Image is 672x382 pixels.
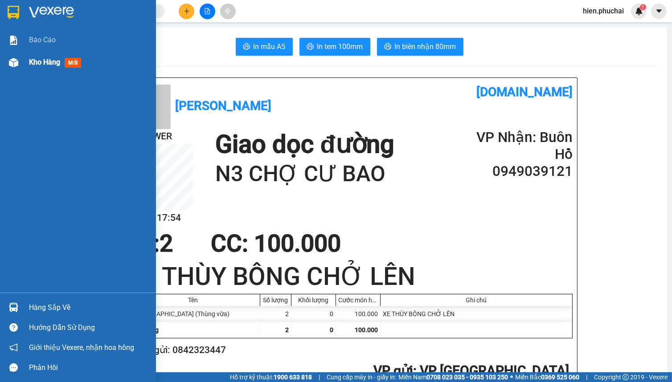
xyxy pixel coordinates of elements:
[515,372,579,382] span: Miền Bắc
[179,4,194,19] button: plus
[254,41,286,52] span: In mẫu A5
[576,5,631,16] span: hien.phuchai
[381,306,572,322] div: XE THÙY BÔNG CHỞ LÊN
[205,230,346,257] div: CC : 100.000
[104,18,176,31] div: 0949039121
[336,306,381,322] div: 100.000
[243,43,250,51] span: printer
[510,375,513,379] span: ⚪️
[260,306,291,322] div: 2
[175,98,271,113] b: [PERSON_NAME]
[8,8,21,18] span: Gửi:
[398,372,508,382] span: Miền Nam
[200,4,215,19] button: file-add
[327,372,396,382] span: Cung cấp máy in - giấy in:
[127,306,260,322] div: [DEMOGRAPHIC_DATA] (Thùng vừa)
[29,321,149,334] div: Hướng dẫn sử dụng
[373,363,413,378] span: VP gửi
[655,7,663,15] span: caret-down
[640,4,646,10] sup: 1
[184,8,190,14] span: plus
[294,297,333,304] div: Khối lượng
[9,343,18,352] span: notification
[65,58,81,68] span: mới
[307,43,314,51] span: printer
[338,297,378,304] div: Cước món hàng
[104,8,126,18] span: Nhận:
[126,129,193,144] h2: SFT5LWER
[299,38,370,56] button: printerIn tem 100mm
[291,306,336,322] div: 0
[225,8,231,14] span: aim
[220,4,236,19] button: aim
[160,230,173,257] span: 2
[466,163,573,180] h2: 0949039121
[126,259,573,294] h1: XE THÙY BÔNG CHỞ LÊN
[236,38,293,56] button: printerIn mẫu A5
[466,129,573,163] h2: VP Nhận: Buôn Hồ
[104,8,176,18] div: Buôn Hồ
[274,374,312,381] strong: 1900 633 818
[9,363,18,372] span: message
[317,41,363,52] span: In tem 100mm
[377,38,463,56] button: printerIn biên nhận 80mm
[29,301,149,314] div: Hàng sắp về
[29,342,134,353] span: Giới thiệu Vexere, nhận hoa hồng
[262,297,289,304] div: Số lượng
[623,374,629,380] span: copyright
[9,303,18,312] img: warehouse-icon
[330,326,333,333] span: 0
[126,343,569,358] h2: Người gửi: 0842323447
[651,4,667,19] button: caret-down
[541,374,579,381] strong: 0369 525 060
[29,361,149,374] div: Phản hồi
[383,297,570,304] div: Ghi chú
[9,36,18,45] img: solution-icon
[104,31,168,62] span: N3 CHỢ CƯ BAO
[384,43,391,51] span: printer
[126,362,569,380] h2: : VP [GEOGRAPHIC_DATA]
[8,29,98,41] div: 0842323447
[129,297,258,304] div: Tên
[126,211,193,225] h2: [DATE] 17:54
[29,58,60,66] span: Kho hàng
[215,160,394,188] h1: N3 CHỢ CƯ BAO
[285,326,289,333] span: 2
[635,7,643,15] img: icon-new-feature
[641,4,644,10] span: 1
[8,8,98,29] div: VP [GEOGRAPHIC_DATA]
[586,372,587,382] span: |
[319,372,320,382] span: |
[9,323,18,332] span: question-circle
[204,8,210,14] span: file-add
[395,41,456,52] span: In biên nhận 80mm
[29,34,56,45] span: Báo cáo
[104,36,117,45] span: DĐ:
[215,129,394,160] h1: Giao dọc đường
[426,374,508,381] strong: 0708 023 035 - 0935 103 250
[9,58,18,67] img: warehouse-icon
[355,326,378,333] span: 100.000
[8,6,19,19] img: logo-vxr
[476,85,573,99] b: [DOMAIN_NAME]
[230,372,312,382] span: Hỗ trợ kỹ thuật:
